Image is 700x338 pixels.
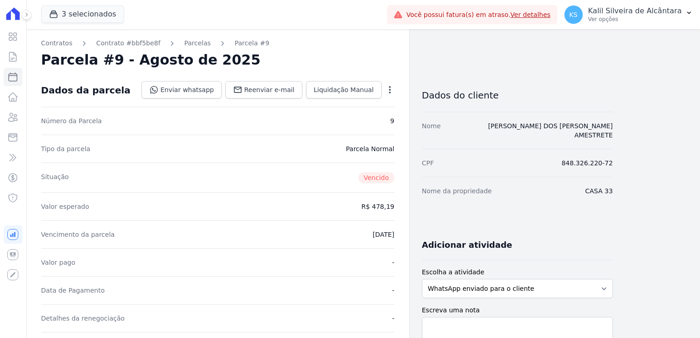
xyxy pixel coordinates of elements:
dd: [DATE] [372,230,394,239]
div: Dados da parcela [41,85,131,96]
dt: Situação [41,172,69,183]
label: Escreva uma nota [422,305,613,315]
span: Reenviar e-mail [244,85,295,94]
dd: - [392,286,394,295]
button: 3 selecionados [41,5,124,23]
a: Reenviar e-mail [225,81,302,98]
nav: Breadcrumb [41,38,394,48]
dt: Detalhes da renegociação [41,314,125,323]
dt: Vencimento da parcela [41,230,115,239]
dt: Data de Pagamento [41,286,105,295]
dt: Valor pago [41,258,76,267]
span: Liquidação Manual [314,85,374,94]
span: Você possui fatura(s) em atraso. [406,10,551,20]
dt: Nome [422,121,441,140]
dd: Parcela Normal [346,144,394,153]
h3: Adicionar atividade [422,240,512,251]
p: Kalil Silveira de Alcântara [588,6,682,16]
dt: Nome da propriedade [422,186,492,196]
dd: 9 [390,116,394,125]
button: KS Kalil Silveira de Alcântara Ver opções [557,2,700,27]
dd: 848.326.220-72 [562,158,613,168]
label: Escolha a atividade [422,267,613,277]
a: Ver detalhes [510,11,551,18]
dt: CPF [422,158,434,168]
a: Enviar whatsapp [142,81,222,98]
span: KS [569,11,578,18]
dt: Tipo da parcela [41,144,91,153]
a: Parcelas [184,38,211,48]
p: Ver opções [588,16,682,23]
h2: Parcela #9 - Agosto de 2025 [41,52,261,68]
dt: Número da Parcela [41,116,102,125]
span: Vencido [358,172,394,183]
dd: - [392,314,394,323]
h3: Dados do cliente [422,90,613,101]
a: Contrato #bbf5be8f [96,38,160,48]
a: Liquidação Manual [306,81,382,98]
dd: CASA 33 [585,186,612,196]
dt: Valor esperado [41,202,89,211]
dd: R$ 478,19 [361,202,394,211]
dd: - [392,258,394,267]
a: [PERSON_NAME] DOS [PERSON_NAME] AMESTRETE [488,122,612,139]
a: Parcela #9 [235,38,269,48]
a: Contratos [41,38,72,48]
